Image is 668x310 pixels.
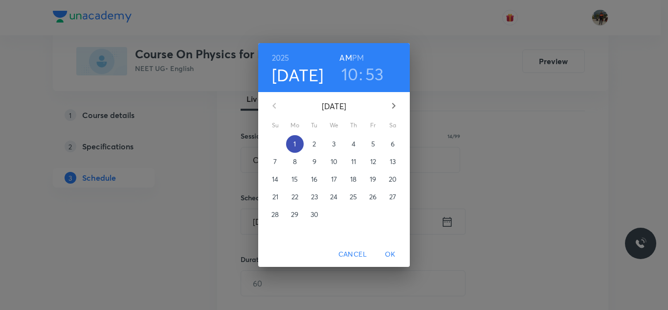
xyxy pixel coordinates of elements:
button: Cancel [334,245,371,263]
button: 23 [306,188,323,206]
button: 25 [345,188,362,206]
p: 29 [291,210,298,219]
p: 25 [350,192,357,202]
span: Sa [384,120,401,130]
button: 8 [286,153,304,170]
p: 19 [370,174,376,184]
p: 24 [330,192,337,202]
button: 2025 [272,51,289,65]
p: 7 [273,157,277,167]
span: We [325,120,343,130]
p: 15 [291,174,298,184]
button: 12 [364,153,382,170]
button: [DATE] [272,65,324,85]
p: 22 [291,192,298,202]
button: 53 [365,64,384,84]
button: 1 [286,135,304,153]
span: Su [267,120,284,130]
button: 9 [306,153,323,170]
button: OK [375,245,406,263]
span: Th [345,120,362,130]
p: 3 [332,139,335,149]
p: 13 [390,157,396,167]
p: 10 [331,157,337,167]
p: [DATE] [286,100,382,112]
button: 5 [364,135,382,153]
p: 11 [351,157,356,167]
p: 26 [369,192,377,202]
button: 18 [345,170,362,188]
span: Fr [364,120,382,130]
span: Tu [306,120,323,130]
span: Mo [286,120,304,130]
button: 20 [384,170,401,188]
p: 27 [389,192,396,202]
button: 29 [286,206,304,223]
button: 17 [325,170,343,188]
button: 19 [364,170,382,188]
button: AM [339,51,352,65]
p: 4 [352,139,356,149]
span: Cancel [338,248,367,261]
button: PM [352,51,364,65]
button: 4 [345,135,362,153]
p: 18 [350,174,356,184]
button: 2 [306,135,323,153]
button: 11 [345,153,362,170]
button: 28 [267,206,284,223]
p: 2 [312,139,316,149]
button: 26 [364,188,382,206]
button: 6 [384,135,401,153]
button: 27 [384,188,401,206]
button: 24 [325,188,343,206]
p: 12 [370,157,376,167]
button: 10 [341,64,358,84]
button: 7 [267,153,284,170]
button: 16 [306,170,323,188]
p: 14 [272,174,278,184]
p: 21 [272,192,278,202]
button: 10 [325,153,343,170]
p: 28 [271,210,279,219]
button: 22 [286,188,304,206]
h3: : [359,64,363,84]
p: 6 [391,139,395,149]
button: 30 [306,206,323,223]
button: 21 [267,188,284,206]
span: OK [379,248,402,261]
p: 23 [311,192,318,202]
p: 17 [331,174,337,184]
button: 3 [325,135,343,153]
p: 1 [293,139,296,149]
p: 9 [312,157,316,167]
button: 14 [267,170,284,188]
p: 20 [389,174,397,184]
p: 8 [293,157,297,167]
p: 30 [311,210,318,219]
button: 15 [286,170,304,188]
p: 5 [371,139,375,149]
button: 13 [384,153,401,170]
p: 16 [311,174,317,184]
